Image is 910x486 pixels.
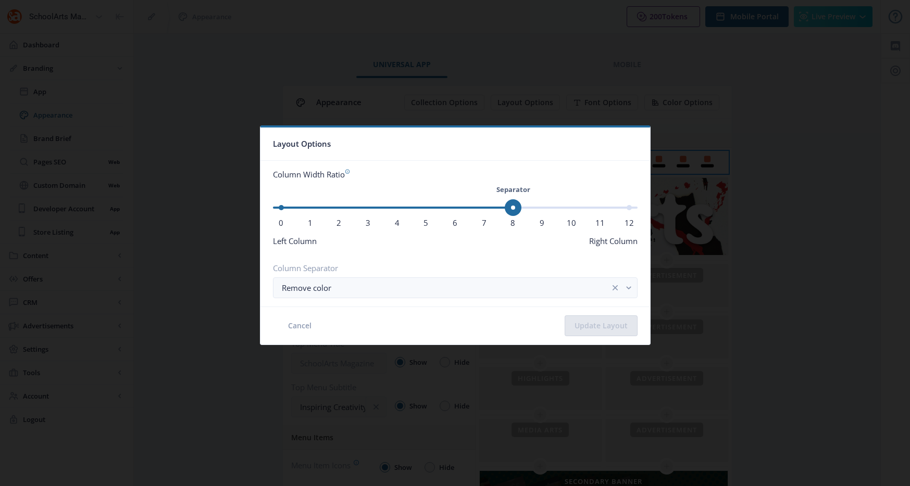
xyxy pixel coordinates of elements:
[453,218,457,228] span: 6
[510,218,515,228] span: 8
[336,218,341,228] span: 2
[366,218,370,228] span: 3
[278,315,321,336] button: Cancel
[625,218,634,228] span: 12
[423,218,428,228] span: 5
[395,218,400,228] span: 4
[610,283,620,293] nb-icon: clear
[273,136,331,152] span: Layout Options
[496,185,530,194] strong: Separator
[273,277,638,298] button: Remove colorclear
[282,282,610,294] div: Remove color
[567,218,576,228] span: 10
[595,218,605,228] span: 11
[279,218,283,228] span: 0
[273,236,317,246] span: Left Column
[540,218,544,228] span: 9
[565,315,638,336] button: Update Layout
[589,236,638,246] span: Right Column
[273,207,638,209] ngx-slider: ngx-slider
[308,218,313,228] span: 1
[505,199,521,216] span: ngx-slider
[273,263,629,273] label: Column Separator
[273,169,638,180] div: Column Width Ratio
[482,218,487,228] span: 7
